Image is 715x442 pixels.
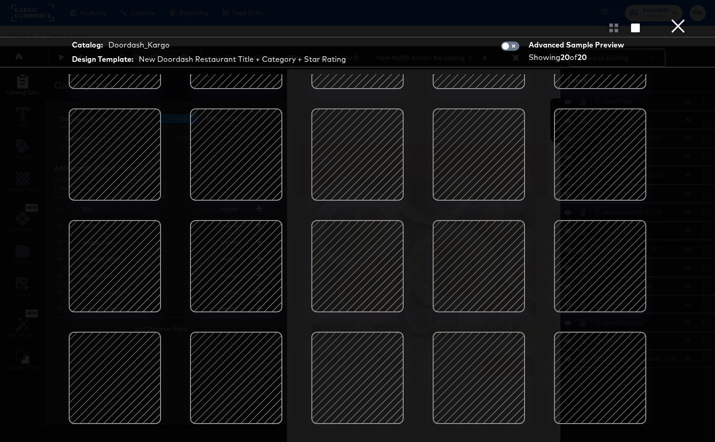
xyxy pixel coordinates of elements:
div: Showing of [529,52,627,63]
strong: Design Template: [72,54,133,65]
strong: 20 [560,53,570,62]
strong: 20 [578,53,587,62]
div: New Doordash Restaurant Title + Category + Star Rating [139,54,346,65]
div: Doordash_Kargo [108,40,170,50]
div: Advanced Sample Preview [529,40,627,50]
strong: Catalog: [72,40,103,50]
